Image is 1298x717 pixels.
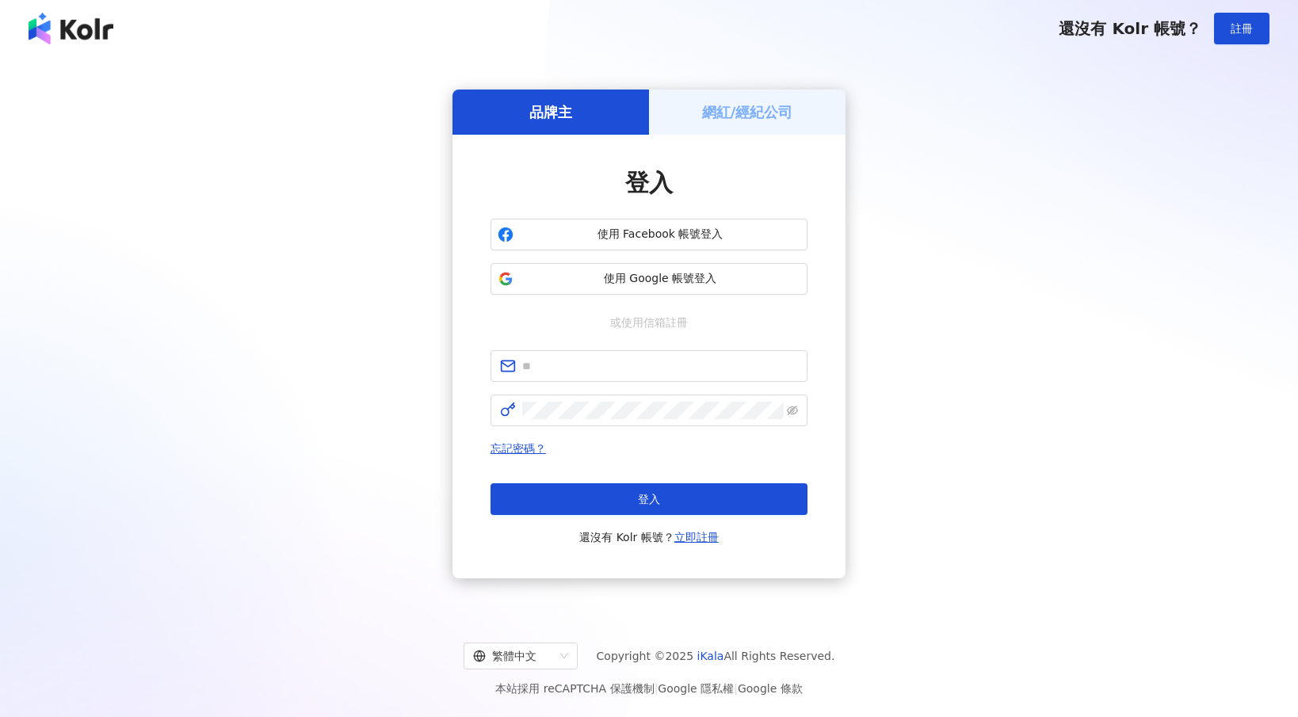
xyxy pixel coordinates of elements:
[655,682,659,695] span: |
[491,483,807,515] button: 登入
[597,646,835,666] span: Copyright © 2025 All Rights Reserved.
[491,219,807,250] button: 使用 Facebook 帳號登入
[658,682,734,695] a: Google 隱私權
[520,227,800,242] span: 使用 Facebook 帳號登入
[520,271,800,287] span: 使用 Google 帳號登入
[1059,19,1201,38] span: 還沒有 Kolr 帳號？
[473,643,554,669] div: 繁體中文
[495,679,802,698] span: 本站採用 reCAPTCHA 保護機制
[491,442,546,455] a: 忘記密碼？
[579,528,719,547] span: 還沒有 Kolr 帳號？
[734,682,738,695] span: |
[529,102,572,122] h5: 品牌主
[491,263,807,295] button: 使用 Google 帳號登入
[599,314,699,331] span: 或使用信箱註冊
[787,405,798,416] span: eye-invisible
[702,102,793,122] h5: 網紅/經紀公司
[738,682,803,695] a: Google 條款
[638,493,660,505] span: 登入
[625,169,673,196] span: 登入
[697,650,724,662] a: iKala
[674,531,719,543] a: 立即註冊
[1231,22,1253,35] span: 註冊
[29,13,113,44] img: logo
[1214,13,1269,44] button: 註冊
